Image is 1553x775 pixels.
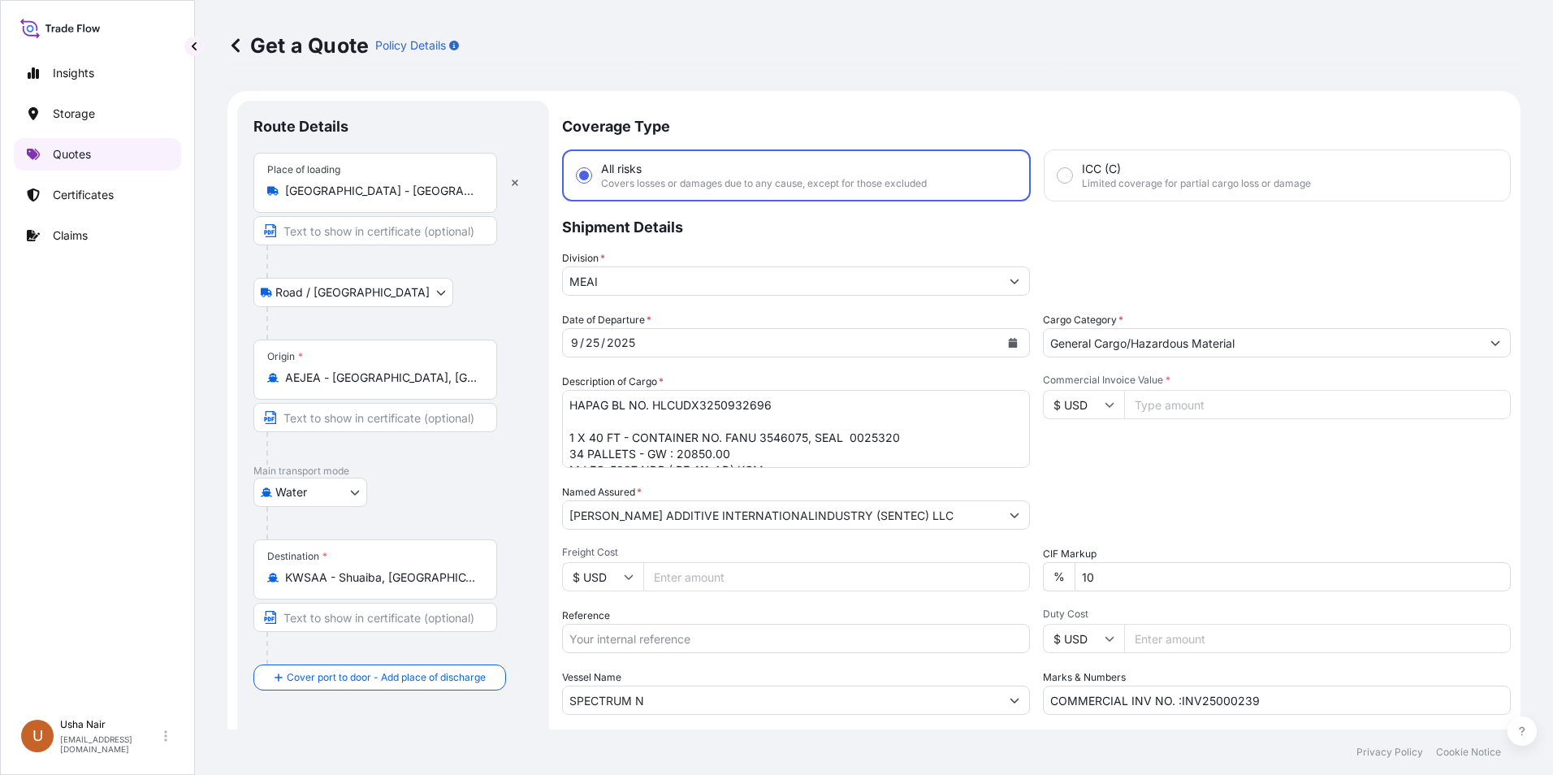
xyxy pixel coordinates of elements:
[60,734,161,754] p: [EMAIL_ADDRESS][DOMAIN_NAME]
[285,183,477,199] input: Place of loading
[562,669,621,686] label: Vessel Name
[601,177,927,190] span: Covers losses or damages due to any cause, except for those excluded
[14,219,181,252] a: Claims
[53,146,91,162] p: Quotes
[563,500,1000,530] input: Full name
[287,669,486,686] span: Cover port to door - Add place of discharge
[1000,330,1026,356] button: Calendar
[253,478,367,507] button: Select transport
[267,350,303,363] div: Origin
[562,374,664,390] label: Description of Cargo
[562,390,1030,468] textarea: HAPAG BL NO. HLCUDX3250932696 1 X 40 FT - CONTAINER NO. FANU 3546075, SEAL 0025320 34 PALLETS - G...
[1124,624,1511,653] input: Enter amount
[253,665,506,691] button: Cover port to door - Add place of discharge
[1075,562,1511,591] input: Enter percentage
[14,97,181,130] a: Storage
[1043,312,1123,328] label: Cargo Category
[1058,168,1072,183] input: ICC (C)Limited coverage for partial cargo loss or damage
[569,333,580,353] div: month,
[1000,266,1029,296] button: Show suggestions
[1044,328,1481,357] input: Select a commodity type
[601,333,605,353] div: /
[14,179,181,211] a: Certificates
[562,101,1511,149] p: Coverage Type
[563,266,1000,296] input: Type to search division
[577,168,591,183] input: All risksCovers losses or damages due to any cause, except for those excluded
[1436,746,1501,759] a: Cookie Notice
[253,465,533,478] p: Main transport mode
[584,333,601,353] div: day,
[1082,161,1121,177] span: ICC (C)
[227,32,369,58] p: Get a Quote
[1043,608,1511,621] span: Duty Cost
[375,37,446,54] p: Policy Details
[285,370,477,386] input: Origin
[1043,562,1075,591] div: %
[285,569,477,586] input: Destination
[14,57,181,89] a: Insights
[253,216,497,245] input: Text to appear on certificate
[1043,686,1511,715] input: Number1, number2,...
[60,718,161,731] p: Usha Nair
[14,138,181,171] a: Quotes
[562,608,610,624] label: Reference
[253,117,348,136] p: Route Details
[53,106,95,122] p: Storage
[275,284,430,301] span: Road / [GEOGRAPHIC_DATA]
[562,624,1030,653] input: Your internal reference
[562,312,651,328] span: Date of Departure
[275,484,307,500] span: Water
[643,562,1030,591] input: Enter amount
[601,161,642,177] span: All risks
[53,65,94,81] p: Insights
[1356,746,1423,759] a: Privacy Policy
[53,227,88,244] p: Claims
[253,403,497,432] input: Text to appear on certificate
[1043,374,1511,387] span: Commercial Invoice Value
[562,484,642,500] label: Named Assured
[1000,500,1029,530] button: Show suggestions
[267,163,340,176] div: Place of loading
[563,686,1000,715] input: Type to search vessel name or IMO
[253,278,453,307] button: Select transport
[562,546,1030,559] span: Freight Cost
[580,333,584,353] div: /
[1043,669,1126,686] label: Marks & Numbers
[562,250,605,266] label: Division
[53,187,114,203] p: Certificates
[253,603,497,632] input: Text to appear on certificate
[267,550,327,563] div: Destination
[1082,177,1311,190] span: Limited coverage for partial cargo loss or damage
[605,333,637,353] div: year,
[1481,328,1510,357] button: Show suggestions
[32,728,43,744] span: U
[1124,390,1511,419] input: Type amount
[1043,546,1097,562] label: CIF Markup
[1000,686,1029,715] button: Show suggestions
[562,201,1511,250] p: Shipment Details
